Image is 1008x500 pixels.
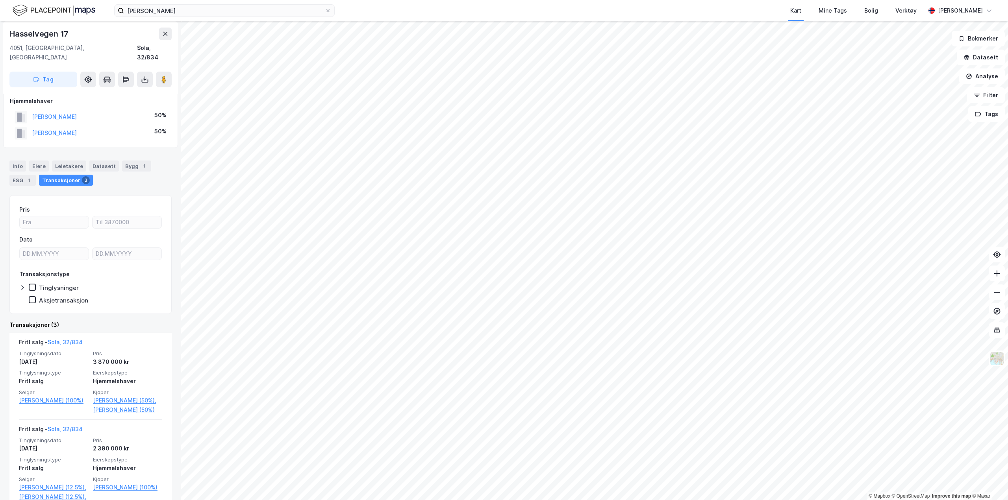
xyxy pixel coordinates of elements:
div: 4051, [GEOGRAPHIC_DATA], [GEOGRAPHIC_DATA] [9,43,137,62]
input: Søk på adresse, matrikkel, gårdeiere, leietakere eller personer [124,5,325,17]
div: Bygg [122,161,151,172]
div: 1 [25,176,33,184]
div: 50% [154,127,167,136]
span: Eierskapstype [93,456,162,463]
img: Z [989,351,1004,366]
div: ESG [9,175,36,186]
iframe: Chat Widget [969,462,1008,500]
div: Fritt salg - [19,424,83,437]
input: DD.MM.YYYY [20,248,89,260]
div: Leietakere [52,161,86,172]
div: Datasett [89,161,119,172]
span: Tinglysningstype [19,369,88,376]
span: Tinglysningstype [19,456,88,463]
div: Fritt salg [19,376,88,386]
input: Fra [20,216,89,228]
div: Hjemmelshaver [93,463,162,473]
a: [PERSON_NAME] (12.5%), [19,483,88,492]
a: Sola, 32/834 [48,339,83,345]
div: Hjemmelshaver [93,376,162,386]
span: Selger [19,389,88,396]
div: [PERSON_NAME] [938,6,983,15]
div: Dato [19,235,33,244]
a: [PERSON_NAME] (50%), [93,396,162,405]
button: Filter [967,87,1005,103]
img: logo.f888ab2527a4732fd821a326f86c7f29.svg [13,4,95,17]
span: Selger [19,476,88,483]
div: Tinglysninger [39,284,79,292]
div: Info [9,161,26,172]
div: Transaksjoner (3) [9,320,172,330]
span: Pris [93,437,162,444]
a: Sola, 32/834 [48,426,83,432]
a: OpenStreetMap [892,493,930,499]
button: Bokmerker [952,31,1005,46]
div: [DATE] [19,357,88,367]
div: Sola, 32/834 [137,43,172,62]
input: DD.MM.YYYY [93,248,161,260]
div: Bolig [864,6,878,15]
div: Aksjetransaksjon [39,297,88,304]
div: Mine Tags [819,6,847,15]
a: Improve this map [932,493,971,499]
button: Datasett [957,50,1005,65]
span: Tinglysningsdato [19,350,88,357]
div: 3 [82,176,90,184]
span: Kjøper [93,389,162,396]
a: Mapbox [869,493,890,499]
a: [PERSON_NAME] (50%) [93,405,162,415]
div: Verktøy [895,6,917,15]
div: 1 [140,162,148,170]
div: Hjemmelshaver [10,96,171,106]
button: Tag [9,72,77,87]
span: Pris [93,350,162,357]
div: Transaksjoner [39,175,93,186]
input: Til 3870000 [93,216,161,228]
span: Tinglysningsdato [19,437,88,444]
div: 3 870 000 kr [93,357,162,367]
div: Kart [790,6,801,15]
button: Tags [968,106,1005,122]
span: Eierskapstype [93,369,162,376]
div: 2 390 000 kr [93,444,162,453]
div: Pris [19,205,30,214]
div: [DATE] [19,444,88,453]
div: Kontrollprogram for chat [969,462,1008,500]
div: Fritt salg [19,463,88,473]
div: 50% [154,111,167,120]
a: [PERSON_NAME] (100%) [19,396,88,405]
div: Eiere [29,161,49,172]
div: Transaksjonstype [19,269,70,279]
div: Hasselvegen 17 [9,28,70,40]
a: [PERSON_NAME] (100%) [93,483,162,492]
span: Kjøper [93,476,162,483]
div: Fritt salg - [19,338,83,350]
button: Analyse [959,68,1005,84]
